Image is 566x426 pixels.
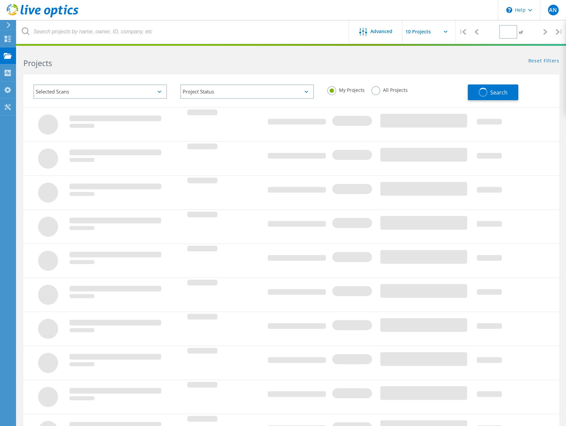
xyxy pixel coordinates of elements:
[456,20,469,44] div: |
[549,7,557,13] span: AN
[23,58,52,68] b: Projects
[506,7,512,13] svg: \n
[370,29,392,34] span: Advanced
[528,58,559,64] a: Reset Filters
[180,84,314,99] div: Project Status
[33,84,167,99] div: Selected Scans
[327,86,365,92] label: My Projects
[519,29,523,35] span: of
[468,84,518,100] button: Search
[552,20,566,44] div: |
[7,14,78,19] a: Live Optics Dashboard
[371,86,408,92] label: All Projects
[17,20,349,43] input: Search projects by name, owner, ID, company, etc
[490,89,508,96] span: Search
